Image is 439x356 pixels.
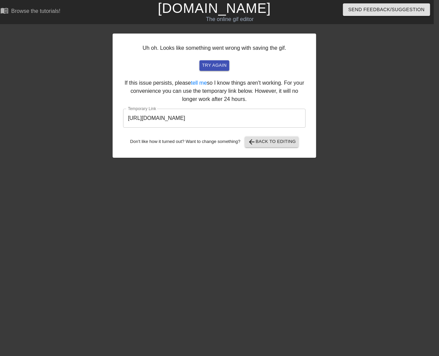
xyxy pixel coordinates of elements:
div: Don't like how it turned out? Want to change something? [123,137,306,147]
button: Send Feedback/Suggestion [343,3,430,16]
div: The online gif editor [145,15,315,23]
a: Browse the tutorials! [0,6,60,17]
button: try again [199,60,229,71]
span: arrow_back [248,138,256,146]
div: Uh oh. Looks like something went wrong with saving the gif. If this issue persists, please so I k... [113,34,316,158]
input: bare [123,109,306,128]
span: menu_book [0,6,8,15]
div: Browse the tutorials! [11,8,60,14]
span: try again [202,62,227,69]
span: Back to Editing [248,138,296,146]
a: [DOMAIN_NAME] [158,1,271,16]
button: Back to Editing [245,137,299,147]
a: tell me [191,80,207,86]
span: Send Feedback/Suggestion [348,5,425,14]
